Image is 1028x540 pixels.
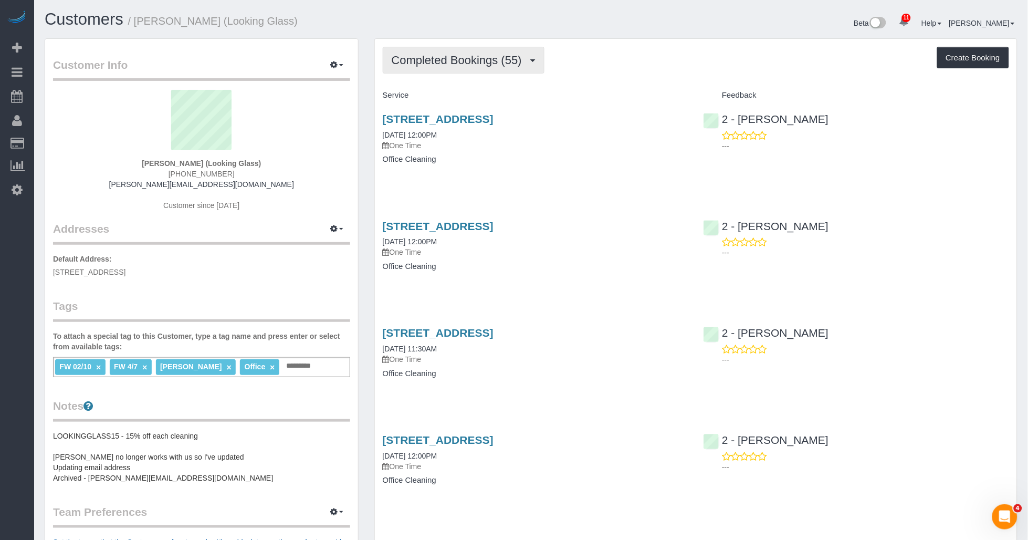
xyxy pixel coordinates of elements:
a: 2 - [PERSON_NAME] [704,327,828,339]
span: [STREET_ADDRESS] [53,268,125,276]
a: [PERSON_NAME] [949,19,1015,27]
a: [STREET_ADDRESS] [383,327,494,339]
span: [PERSON_NAME] [160,362,222,371]
h4: Office Cleaning [383,369,688,378]
a: 11 [894,11,914,34]
a: 2 - [PERSON_NAME] [704,434,828,446]
h4: Office Cleaning [383,155,688,164]
a: [DATE] 12:00PM [383,237,437,246]
a: [DATE] 12:00PM [383,131,437,139]
a: × [142,363,147,372]
legend: Team Preferences [53,504,350,528]
a: [PERSON_NAME][EMAIL_ADDRESS][DOMAIN_NAME] [109,180,294,189]
span: FW 02/10 [59,362,91,371]
a: Customers [45,10,123,28]
a: × [96,363,101,372]
span: 4 [1014,504,1022,513]
pre: LOOKINGGLASS15 - 15% off each cleaning [PERSON_NAME] no longer works with us so I've updated Upda... [53,431,350,483]
small: / [PERSON_NAME] (Looking Glass) [128,15,298,27]
span: 11 [902,14,911,22]
span: Customer since [DATE] [163,201,239,210]
p: One Time [383,354,688,365]
button: Completed Bookings (55) [383,47,544,74]
span: Completed Bookings (55) [392,54,527,67]
p: One Time [383,140,688,151]
span: FW 4/7 [114,362,138,371]
legend: Customer Info [53,57,350,81]
legend: Tags [53,298,350,322]
a: Help [921,19,942,27]
strong: [PERSON_NAME] (Looking Glass) [142,159,261,168]
p: One Time [383,247,688,257]
h4: Service [383,91,688,100]
label: Default Address: [53,254,112,264]
span: [PHONE_NUMBER] [169,170,235,178]
h4: Feedback [704,91,1009,100]
a: 2 - [PERSON_NAME] [704,113,828,125]
span: Office [245,362,266,371]
h4: Office Cleaning [383,476,688,485]
button: Create Booking [937,47,1009,69]
label: To attach a special tag to this Customer, type a tag name and press enter or select from availabl... [53,331,350,352]
p: One Time [383,461,688,472]
a: × [227,363,232,372]
img: Automaid Logo [6,11,27,25]
iframe: Intercom live chat [992,504,1017,529]
p: --- [722,355,1009,365]
p: --- [722,247,1009,258]
a: × [270,363,275,372]
a: [DATE] 12:00PM [383,452,437,460]
a: [STREET_ADDRESS] [383,434,494,446]
a: Beta [854,19,887,27]
a: [STREET_ADDRESS] [383,220,494,232]
a: [STREET_ADDRESS] [383,113,494,125]
a: [DATE] 11:30AM [383,345,437,353]
p: --- [722,141,1009,151]
legend: Notes [53,398,350,422]
img: New interface [869,17,886,30]
p: --- [722,462,1009,472]
a: 2 - [PERSON_NAME] [704,220,828,232]
h4: Office Cleaning [383,262,688,271]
